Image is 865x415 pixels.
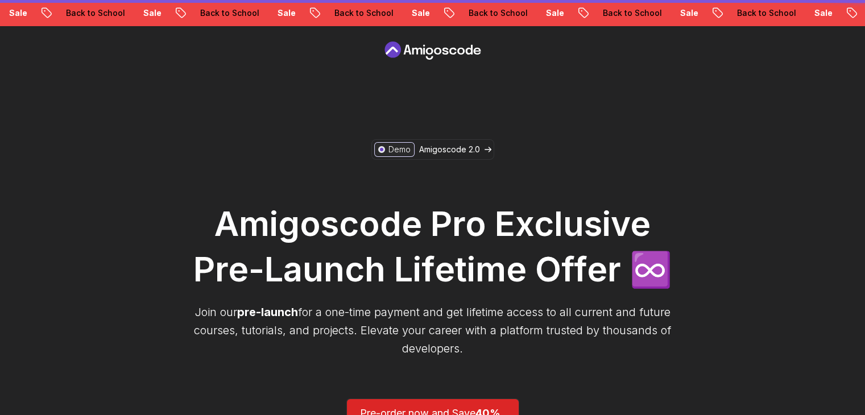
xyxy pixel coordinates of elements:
[709,7,787,19] p: Back to School
[575,7,652,19] p: Back to School
[384,7,420,19] p: Sale
[388,144,411,155] p: Demo
[38,7,115,19] p: Back to School
[419,144,480,155] p: Amigoscode 2.0
[307,7,384,19] p: Back to School
[188,201,677,292] h1: Amigoscode Pro Exclusive Pre-Launch Lifetime Offer ♾️
[237,305,298,319] span: pre-launch
[652,7,689,19] p: Sale
[250,7,286,19] p: Sale
[188,303,677,358] p: Join our for a one-time payment and get lifetime access to all current and future courses, tutori...
[441,7,518,19] p: Back to School
[787,7,823,19] p: Sale
[382,42,484,60] a: Pre Order page
[115,7,152,19] p: Sale
[371,139,494,160] a: DemoAmigoscode 2.0
[518,7,554,19] p: Sale
[172,7,250,19] p: Back to School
